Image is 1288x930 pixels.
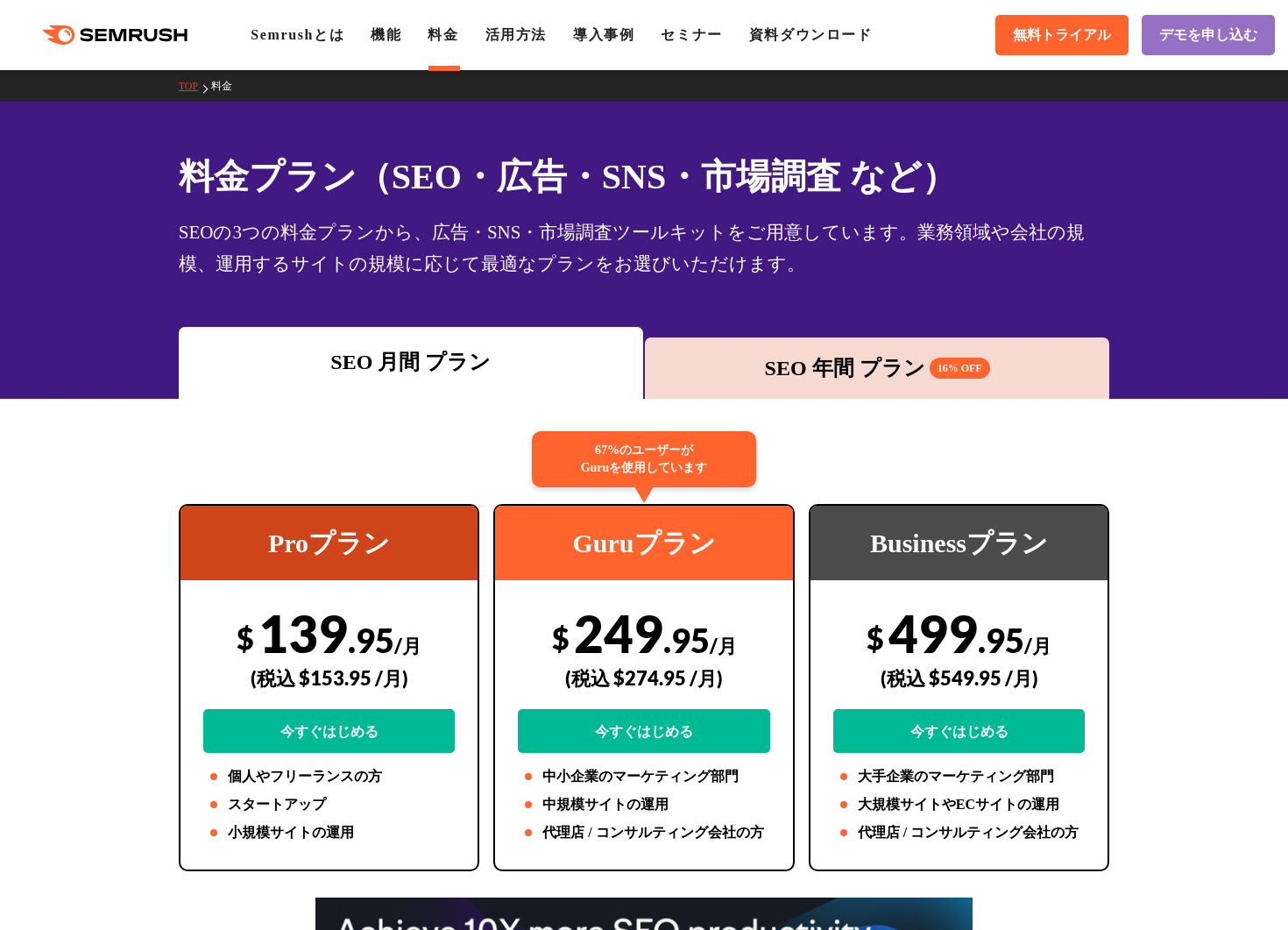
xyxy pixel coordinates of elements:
li: 中規模サイトの運用 [518,794,770,815]
a: TOP [179,80,211,92]
div: 67%のユーザーが Guruを使用しています [532,431,756,487]
div: SEO 年間 プラン [654,352,1100,384]
a: 今すぐはじめる [518,709,770,753]
a: 導入事例 [573,27,634,42]
div: Guruプラン [495,506,793,580]
div: (税込 $153.95 /月) [203,647,456,709]
li: 代理店 / コンサルティング会社の方 [518,822,770,843]
a: Semrushとは [251,27,344,42]
span: .95 [663,620,710,660]
div: (税込 $549.95 /月) [833,647,1086,709]
a: 無料トライアル [995,15,1129,55]
li: 個人やフリーランスの方 [203,766,456,787]
span: /月 [710,634,737,657]
a: 今すぐはじめる [203,709,456,753]
div: SEO 月間 プラン [188,346,634,378]
h1: 料金プラン（SEO・広告・SNS・市場調査 など） [179,151,1110,202]
span: .95 [348,620,394,660]
div: 139 [203,602,456,753]
span: $ [552,620,570,656]
a: 料金 [211,80,245,92]
span: /月 [1024,634,1051,657]
div: 249 [518,602,770,753]
div: (税込 $274.95 /月) [518,647,770,709]
a: 今すぐはじめる [833,709,1086,753]
span: .95 [978,620,1024,660]
a: 機能 [371,27,401,42]
li: スタートアップ [203,794,456,815]
span: $ [237,620,254,656]
a: 活用方法 [485,27,547,42]
li: 大規模サイトやECサイトの運用 [833,794,1086,815]
span: $ [867,620,884,656]
li: 代理店 / コンサルティング会社の方 [833,822,1086,843]
a: デモを申し込む [1142,15,1275,55]
div: Proプラン [180,506,478,580]
a: 料金 [428,27,458,42]
a: 資料ダウンロード [749,27,873,42]
span: デモを申し込む [1159,26,1257,45]
li: 大手企業のマーケティング部門 [833,766,1086,787]
li: 中小企業のマーケティング部門 [518,766,770,787]
span: /月 [394,634,421,657]
span: 無料トライアル [1013,26,1111,45]
a: セミナー [661,27,722,42]
div: SEOの3つの料金プランから、広告・SNS・市場調査ツールキットをご用意しています。業務領域や会社の規模、運用するサイトの規模に応じて最適なプランをお選びいただけます。 [179,217,1110,280]
div: Businessプラン [810,506,1108,580]
div: 499 [833,602,1086,753]
li: 小規模サイトの運用 [203,822,456,843]
span: 16% OFF [930,358,990,379]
